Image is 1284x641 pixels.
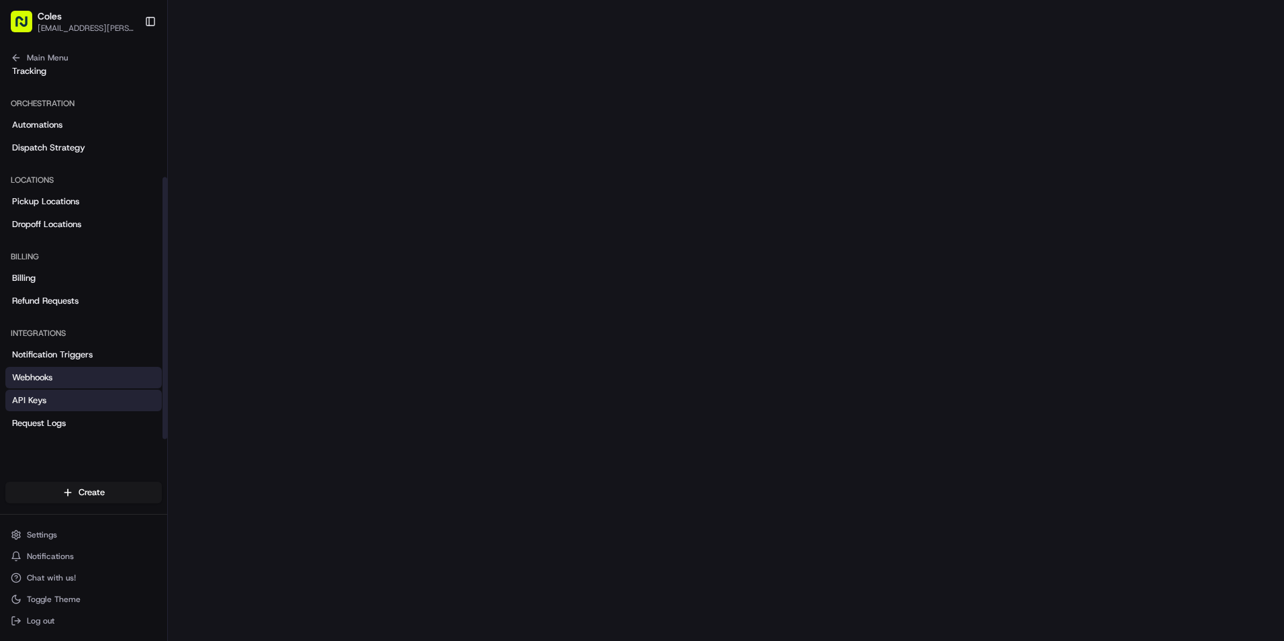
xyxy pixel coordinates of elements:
[5,413,162,434] a: Request Logs
[5,214,162,235] a: Dropoff Locations
[5,547,162,566] button: Notifications
[27,195,103,208] span: Knowledge Base
[108,189,221,214] a: 💻API Documentation
[27,529,57,540] span: Settings
[12,372,52,384] span: Webhooks
[12,65,46,77] span: Tracking
[5,590,162,609] button: Toggle Theme
[5,267,162,289] a: Billing
[5,568,162,587] button: Chat with us!
[5,246,162,267] div: Billing
[27,615,54,626] span: Log out
[12,417,66,429] span: Request Logs
[38,9,62,23] button: Coles
[13,196,24,207] div: 📗
[95,227,163,238] a: Powered byPylon
[5,323,162,344] div: Integrations
[12,142,85,154] span: Dispatch Strategy
[27,572,76,583] span: Chat with us!
[12,218,81,230] span: Dropoff Locations
[12,272,36,284] span: Billing
[27,52,68,63] span: Main Menu
[27,551,74,562] span: Notifications
[5,93,162,114] div: Orchestration
[5,48,162,67] button: Main Menu
[46,142,170,153] div: We're available if you need us!
[127,195,216,208] span: API Documentation
[5,482,162,503] button: Create
[46,128,220,142] div: Start new chat
[5,191,162,212] a: Pickup Locations
[13,128,38,153] img: 1736555255976-a54dd68f-1ca7-489b-9aae-adbdc363a1c4
[5,390,162,411] a: API Keys
[113,196,124,207] div: 💻
[5,344,162,366] a: Notification Triggers
[12,394,46,407] span: API Keys
[5,137,162,159] a: Dispatch Strategy
[12,196,79,208] span: Pickup Locations
[5,367,162,388] a: Webhooks
[13,54,244,75] p: Welcome 👋
[38,23,134,34] button: [EMAIL_ADDRESS][PERSON_NAME][PERSON_NAME][DOMAIN_NAME]
[8,189,108,214] a: 📗Knowledge Base
[5,525,162,544] button: Settings
[5,169,162,191] div: Locations
[5,5,139,38] button: Coles[EMAIL_ADDRESS][PERSON_NAME][PERSON_NAME][DOMAIN_NAME]
[12,119,62,131] span: Automations
[134,228,163,238] span: Pylon
[5,114,162,136] a: Automations
[27,594,81,605] span: Toggle Theme
[5,290,162,312] a: Refund Requests
[12,295,79,307] span: Refund Requests
[35,87,222,101] input: Clear
[5,611,162,630] button: Log out
[13,13,40,40] img: Nash
[228,132,244,148] button: Start new chat
[5,60,162,82] a: Tracking
[79,486,105,499] span: Create
[12,349,93,361] span: Notification Triggers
